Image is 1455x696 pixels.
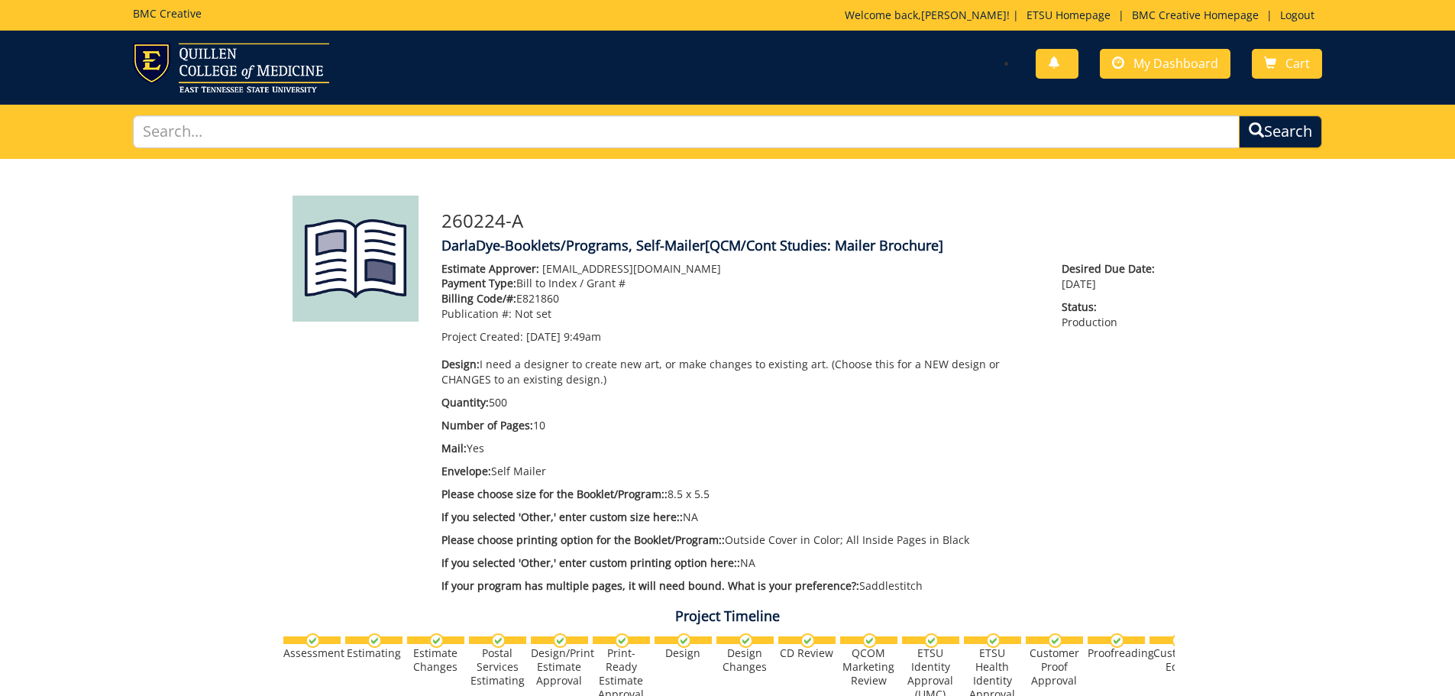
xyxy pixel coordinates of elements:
p: 8.5 x 5.5 [441,487,1040,502]
span: Please choose printing option for the Booklet/Program:: [441,533,725,547]
img: checkmark [924,633,939,648]
span: Cart [1285,55,1310,72]
div: Estimating [345,646,403,660]
img: checkmark [862,633,877,648]
span: Desired Due Date: [1062,261,1162,277]
span: Number of Pages: [441,418,533,432]
a: My Dashboard [1100,49,1230,79]
p: NA [441,555,1040,571]
img: checkmark [367,633,382,648]
h5: BMC Creative [133,8,202,19]
span: Envelope: [441,464,491,478]
a: Cart [1252,49,1322,79]
p: [EMAIL_ADDRESS][DOMAIN_NAME] [441,261,1040,277]
p: I need a designer to create new art, or make changes to existing art. (Choose this for a NEW desi... [441,357,1040,387]
div: Design/Print Estimate Approval [531,646,588,688]
p: Yes [441,441,1040,456]
span: Estimate Approver: [441,261,539,276]
a: [PERSON_NAME] [921,8,1007,22]
button: Search [1239,115,1322,148]
img: checkmark [1172,633,1186,648]
span: Mail: [441,441,467,455]
a: Logout [1272,8,1322,22]
img: checkmark [1048,633,1062,648]
h3: 260224-A [441,211,1163,231]
h4: DarlaDye-Booklets/Programs, Self-Mailer [441,238,1163,254]
img: checkmark [306,633,320,648]
span: If you selected 'Other,' enter custom printing option here:: [441,555,740,570]
a: ETSU Homepage [1019,8,1118,22]
div: Assessment [283,646,341,660]
img: checkmark [986,633,1001,648]
img: checkmark [491,633,506,648]
h4: Project Timeline [281,609,1175,624]
div: Estimate Changes [407,646,464,674]
a: BMC Creative Homepage [1124,8,1266,22]
div: CD Review [778,646,836,660]
img: checkmark [1110,633,1124,648]
span: [DATE] 9:49am [526,329,601,344]
p: Bill to Index / Grant # [441,276,1040,291]
span: Payment Type: [441,276,516,290]
p: Production [1062,299,1162,330]
div: Design Changes [716,646,774,674]
p: E821860 [441,291,1040,306]
span: Status: [1062,299,1162,315]
img: checkmark [429,633,444,648]
img: checkmark [553,633,567,648]
span: [QCM/Cont Studies: Mailer Brochure] [705,236,943,254]
p: Saddlestitch [441,578,1040,594]
input: Search... [133,115,1240,148]
span: Please choose size for the Booklet/Program:: [441,487,668,501]
span: My Dashboard [1133,55,1218,72]
p: NA [441,510,1040,525]
div: Postal Services Estimating [469,646,526,688]
span: Not set [515,306,551,321]
img: Product featured image [293,196,419,322]
span: Publication #: [441,306,512,321]
p: 500 [441,395,1040,410]
img: checkmark [800,633,815,648]
div: QCOM Marketing Review [840,646,897,688]
span: Design: [441,357,480,371]
p: Welcome back, ! | | | [845,8,1322,23]
div: Proofreading [1088,646,1145,660]
p: [DATE] [1062,261,1162,292]
span: Billing Code/#: [441,291,516,306]
div: Customer Proof Approval [1026,646,1083,688]
img: ETSU logo [133,43,329,92]
div: Customer Edits [1149,646,1207,674]
span: If you selected 'Other,' enter custom size here:: [441,510,683,524]
span: Quantity: [441,395,489,410]
img: checkmark [677,633,691,648]
p: Self Mailer [441,464,1040,479]
img: checkmark [615,633,629,648]
div: Design [655,646,712,660]
img: checkmark [739,633,753,648]
p: Outside Cover in Color; All Inside Pages in Black [441,533,1040,548]
span: If your program has multiple pages, it will need bound. What is your preference?: [441,578,859,593]
span: Project Created: [441,329,523,344]
p: 10 [441,418,1040,433]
